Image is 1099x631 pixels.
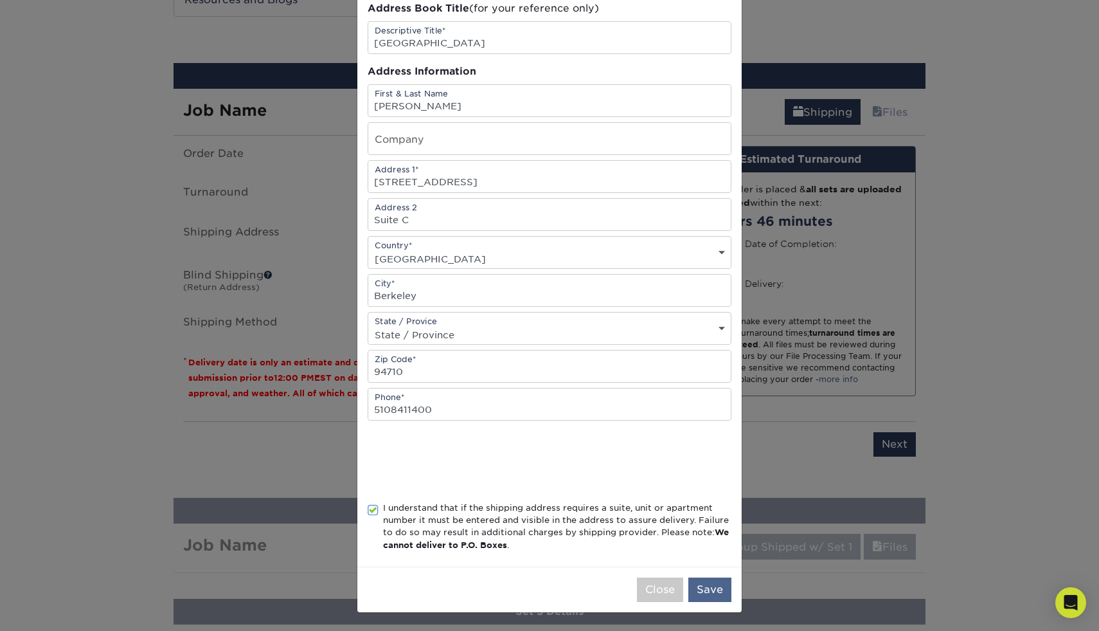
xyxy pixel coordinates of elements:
[1055,587,1086,618] div: Open Intercom Messenger
[383,527,729,549] b: We cannot deliver to P.O. Boxes
[368,64,731,79] div: Address Information
[637,578,683,602] button: Close
[383,502,731,552] div: I understand that if the shipping address requires a suite, unit or apartment number it must be e...
[688,578,731,602] button: Save
[368,1,731,16] div: (for your reference only)
[368,2,469,14] span: Address Book Title
[368,436,563,486] iframe: reCAPTCHA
